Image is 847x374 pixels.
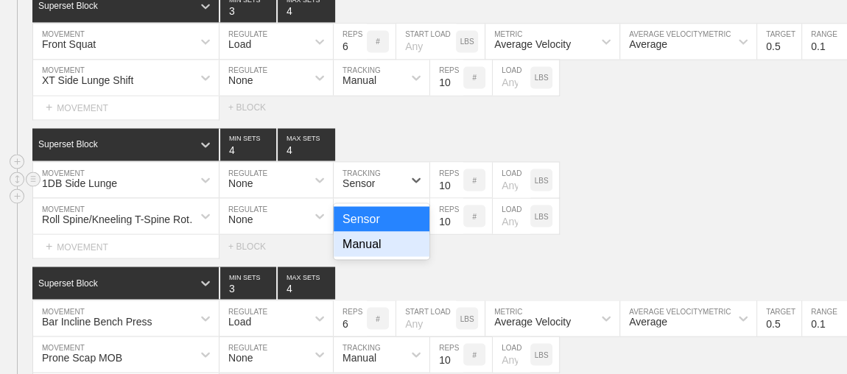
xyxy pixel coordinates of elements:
[535,177,549,185] p: LBS
[38,278,98,289] div: Superset Block
[376,38,380,46] p: #
[472,177,477,185] p: #
[46,240,52,253] span: +
[42,177,117,189] div: 1DB Side Lunge
[42,75,133,87] div: XT Side Lunge Shift
[32,235,219,259] div: MOVEMENT
[376,315,380,323] p: #
[278,129,335,161] input: None
[42,352,122,364] div: Prone Scap MOB
[342,177,375,189] div: Sensor
[228,316,251,328] div: Load
[228,241,280,252] div: + BLOCK
[494,39,571,51] div: Average Velocity
[334,232,429,257] div: Manual
[472,351,477,359] p: #
[228,352,253,364] div: None
[278,267,335,300] input: None
[472,74,477,82] p: #
[228,214,253,225] div: None
[228,39,251,51] div: Load
[42,39,96,51] div: Front Squat
[535,74,549,82] p: LBS
[228,75,253,87] div: None
[228,103,280,113] div: + BLOCK
[493,60,530,96] input: Any
[38,140,98,150] div: Superset Block
[629,39,667,51] div: Average
[494,316,571,328] div: Average Velocity
[535,213,549,221] p: LBS
[493,199,530,234] input: Any
[535,351,549,359] p: LBS
[460,38,474,46] p: LBS
[342,352,376,364] div: Manual
[472,213,477,221] p: #
[42,214,202,225] div: Roll Spine/Kneeling T-Spine Rotation
[334,207,429,232] div: Sensor
[773,303,847,374] iframe: Chat Widget
[228,177,253,189] div: None
[629,316,667,328] div: Average
[38,1,98,12] div: Superset Block
[42,316,152,328] div: Bar Incline Bench Press
[460,315,474,323] p: LBS
[32,96,219,121] div: MOVEMENT
[493,337,530,373] input: Any
[342,75,376,87] div: Manual
[46,102,52,114] span: +
[493,163,530,198] input: Any
[396,301,456,336] input: Any
[396,24,456,60] input: Any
